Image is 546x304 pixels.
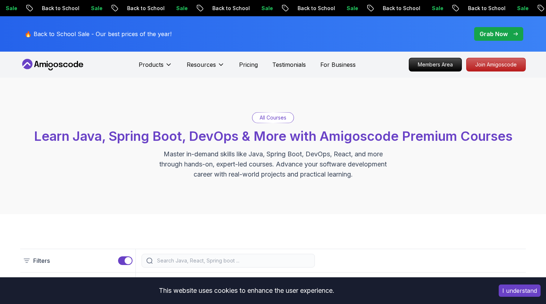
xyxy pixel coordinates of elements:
p: Members Area [409,58,461,71]
p: Join Amigoscode [467,58,525,71]
p: Master in-demand skills like Java, Spring Boot, DevOps, React, and more through hands-on, expert-... [152,149,394,179]
p: Grab Now [480,30,508,38]
p: Back to School [207,5,256,12]
button: Products [139,60,172,75]
p: Filters [33,256,50,265]
p: Sale [341,5,364,12]
p: Sale [511,5,534,12]
a: Testimonials [272,60,306,69]
span: Learn Java, Spring Boot, DevOps & More with Amigoscode Premium Courses [34,128,512,144]
a: For Business [320,60,356,69]
button: Accept cookies [499,285,541,297]
p: Sale [170,5,194,12]
p: 🔥 Back to School Sale - Our best prices of the year! [25,30,172,38]
a: Members Area [409,58,462,71]
div: This website uses cookies to enhance the user experience. [5,283,488,299]
p: Resources [187,60,216,69]
input: Search Java, React, Spring boot ... [156,257,310,264]
button: Resources [187,60,225,75]
p: Sale [85,5,108,12]
p: Back to School [462,5,511,12]
a: Join Amigoscode [466,58,526,71]
a: Pricing [239,60,258,69]
p: Sale [256,5,279,12]
p: Sale [426,5,449,12]
p: All Courses [260,114,286,121]
p: Products [139,60,164,69]
p: Back to School [36,5,85,12]
p: Back to School [292,5,341,12]
p: Back to School [121,5,170,12]
p: Back to School [377,5,426,12]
